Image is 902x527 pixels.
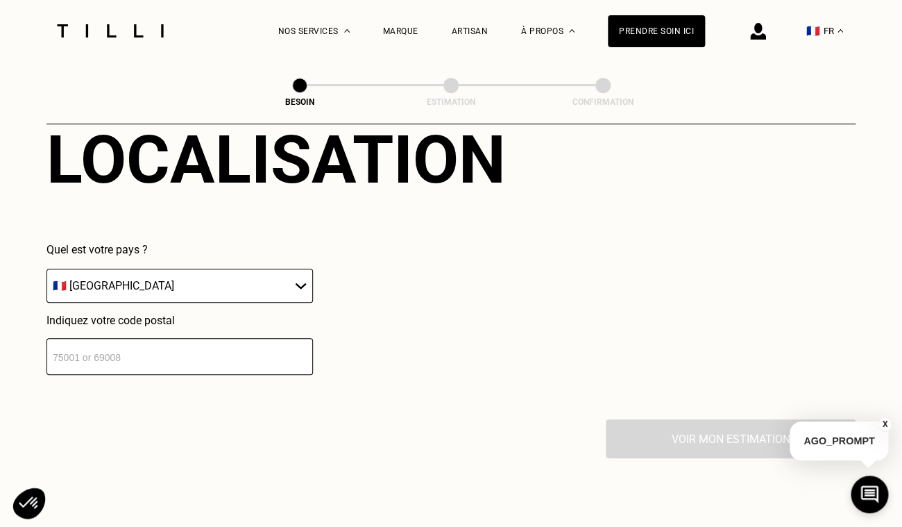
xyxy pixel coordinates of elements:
div: Confirmation [534,97,672,107]
div: Localisation [46,121,506,199]
img: Logo du service de couturière Tilli [52,24,169,37]
img: Menu déroulant à propos [569,29,575,33]
a: Artisan [452,26,488,36]
img: Menu déroulant [344,29,350,33]
p: Indiquez votre code postal [46,314,313,327]
button: X [878,417,892,432]
div: Besoin [230,97,369,107]
div: Estimation [382,97,520,107]
span: 🇫🇷 [806,24,820,37]
p: AGO_PROMPT [790,421,888,460]
a: Marque [383,26,418,36]
input: 75001 or 69008 [46,338,313,375]
img: menu déroulant [837,29,843,33]
p: Quel est votre pays ? [46,243,313,256]
a: Prendre soin ici [608,15,705,47]
img: icône connexion [750,23,766,40]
